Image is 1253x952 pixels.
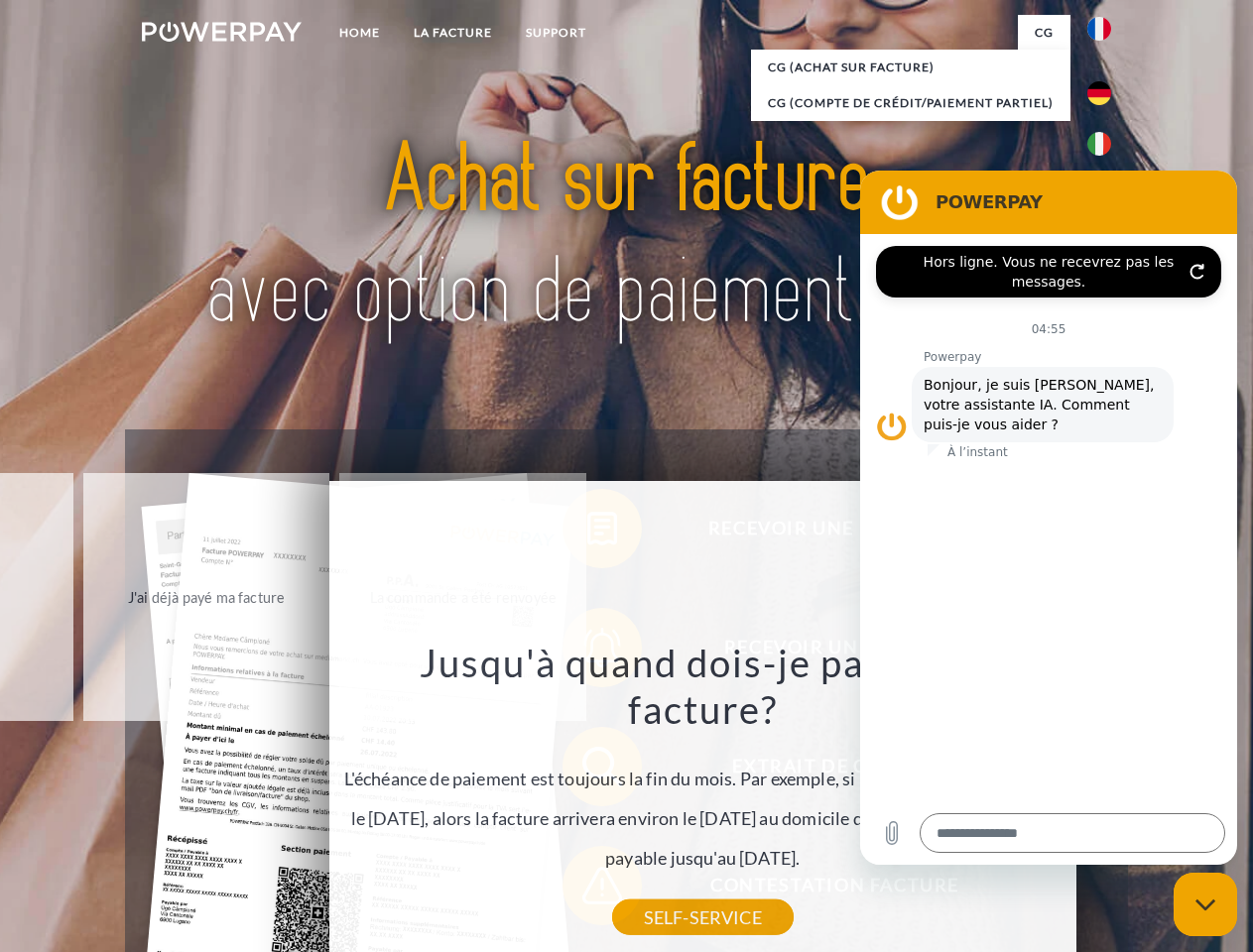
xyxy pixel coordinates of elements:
[1174,873,1237,936] iframe: Bouton de lancement de la fenêtre de messagerie, conversation en cours
[397,15,509,51] a: LA FACTURE
[751,85,1070,121] a: CG (Compte de crédit/paiement partiel)
[1087,132,1111,156] img: it
[1018,15,1070,51] a: CG
[1087,81,1111,105] img: de
[322,15,397,51] a: Home
[340,639,1065,734] h3: Jusqu'à quand dois-je payer ma facture?
[509,15,603,51] a: Support
[751,50,1070,85] a: CG (achat sur facture)
[1087,17,1111,41] img: fr
[612,899,794,935] a: SELF-SERVICE
[95,583,318,610] div: J'ai déjà payé ma facture
[189,95,1064,380] img: title-powerpay_fr.svg
[860,171,1237,865] iframe: Fenêtre de messagerie
[340,639,1065,917] div: L'échéance de paiement est toujours la fin du mois. Par exemple, si la commande a été passée le [...
[142,22,302,42] img: logo-powerpay-white.svg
